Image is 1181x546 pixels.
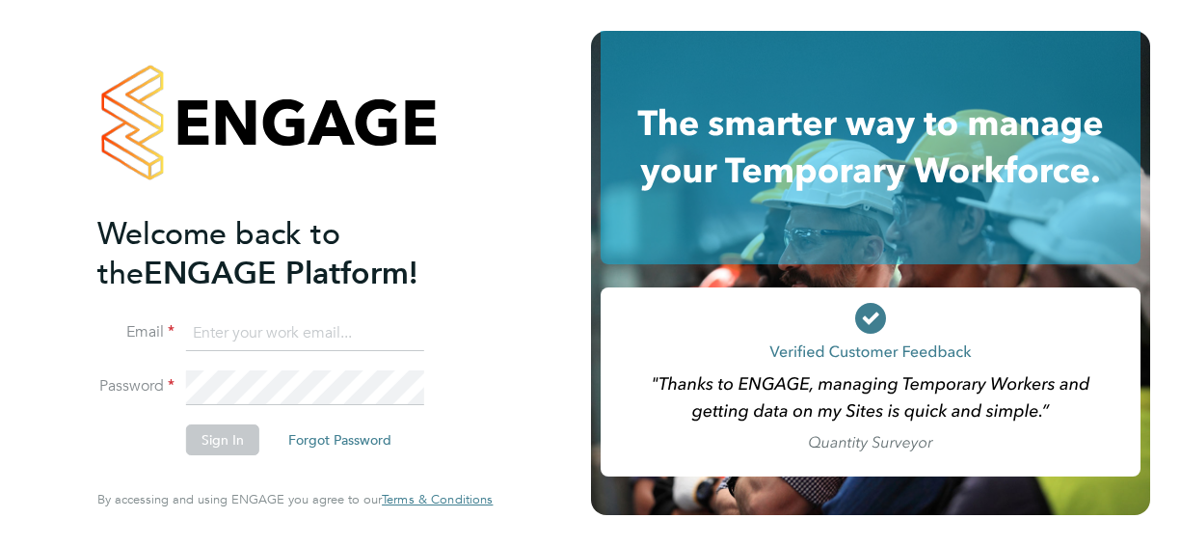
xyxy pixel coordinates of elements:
h2: ENGAGE Platform! [97,214,473,293]
span: Terms & Conditions [382,491,493,507]
a: Terms & Conditions [382,492,493,507]
span: Welcome back to the [97,215,340,292]
button: Forgot Password [273,424,407,455]
button: Sign In [186,424,259,455]
label: Email [97,322,174,342]
input: Enter your work email... [186,316,424,351]
label: Password [97,376,174,396]
span: By accessing and using ENGAGE you agree to our [97,491,493,507]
